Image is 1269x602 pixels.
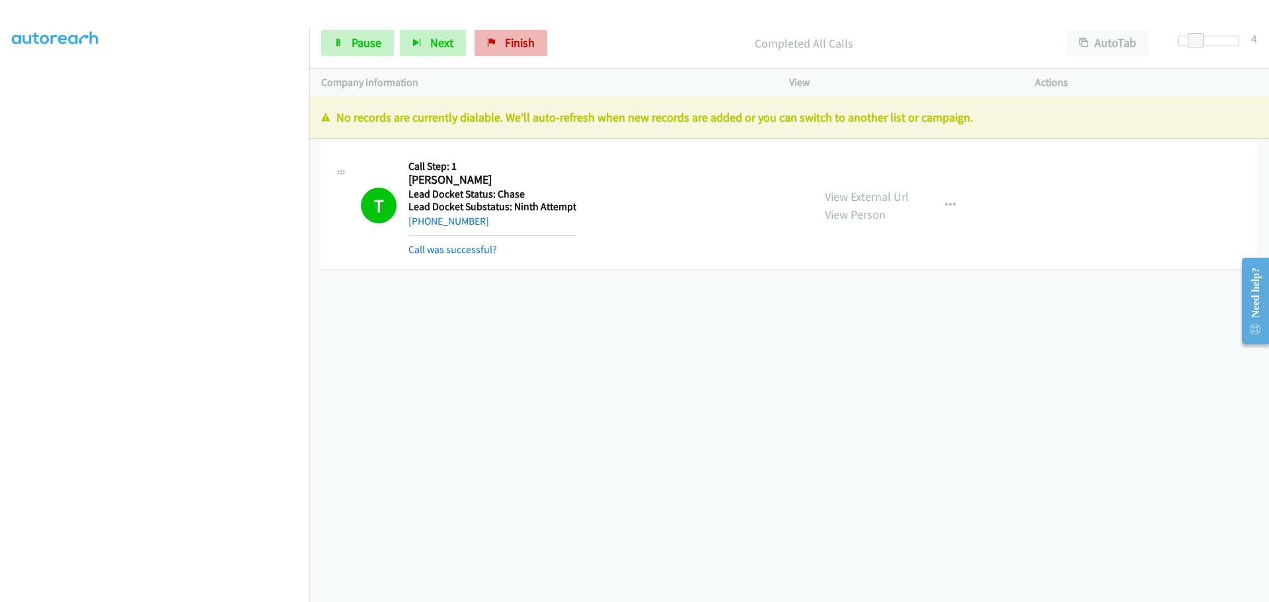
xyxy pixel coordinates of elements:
p: View [789,75,1011,91]
iframe: Resource Center [1231,248,1269,354]
a: View External Url [825,189,909,204]
span: Pause [352,35,381,50]
a: Pause [321,30,394,56]
p: No records are currently dialable. We'll auto-refresh when new records are added or you can switc... [321,108,1257,126]
h2: [PERSON_NAME] [408,172,573,188]
p: Actions [1035,75,1257,91]
a: Finish [475,30,547,56]
h5: Lead Docket Substatus: Ninth Attempt [408,200,576,213]
h1: T [361,188,397,223]
button: Next [400,30,466,56]
h5: Lead Docket Status: Chase [408,188,576,201]
span: Finish [505,35,535,50]
a: Call was successful? [408,243,497,256]
a: [PHONE_NUMBER] [408,215,489,227]
p: Completed All Calls [565,34,1043,52]
button: AutoTab [1067,30,1149,56]
a: View Person [825,207,886,222]
div: 4 [1251,30,1257,48]
p: Company Information [321,75,765,91]
h5: Call Step: 1 [408,160,576,173]
span: Next [430,35,453,50]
